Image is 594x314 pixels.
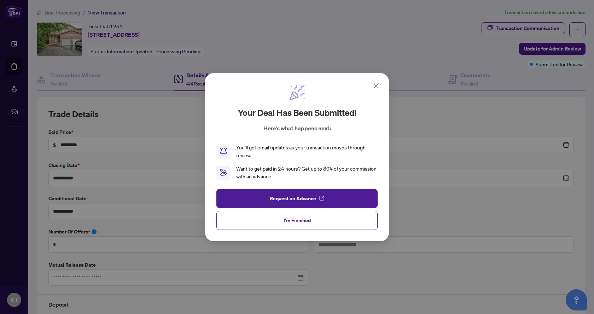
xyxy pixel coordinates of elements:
[263,124,331,132] p: Here’s what happens next:
[284,214,311,226] span: I'm Finished
[236,144,378,159] div: You’ll get email updates as your transaction moves through review.
[270,192,316,204] span: Request an Advance
[566,289,587,310] button: Open asap
[236,165,378,180] div: Want to get paid in 24 hours? Get up to 80% of your commission with an advance.
[216,189,378,208] button: Request an Advance
[216,211,378,230] button: I'm Finished
[238,107,356,118] h2: Your deal has been submitted!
